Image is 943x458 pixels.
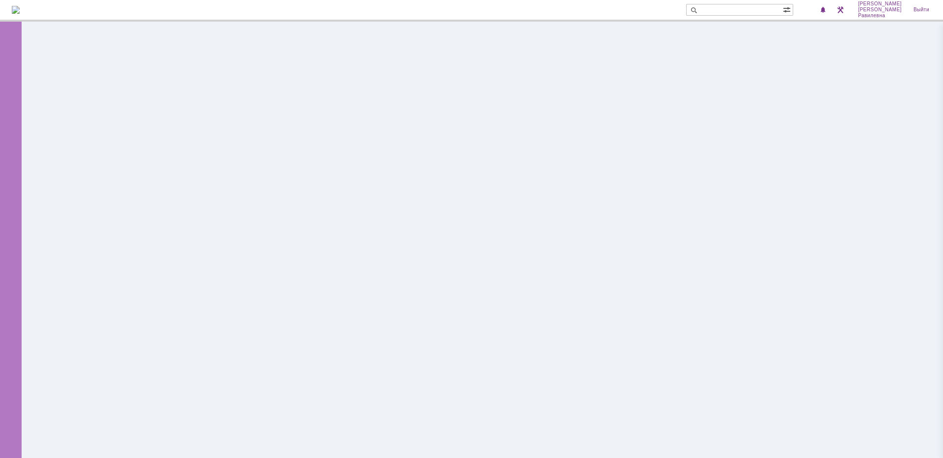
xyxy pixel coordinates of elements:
img: logo [12,6,20,14]
a: Перейти на домашнюю страницу [12,6,20,14]
span: [PERSON_NAME] [858,7,902,13]
a: Перейти в интерфейс администратора [834,4,846,16]
span: Расширенный поиск [783,4,793,14]
span: [PERSON_NAME] [858,1,902,7]
span: Равилевна [858,13,902,19]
